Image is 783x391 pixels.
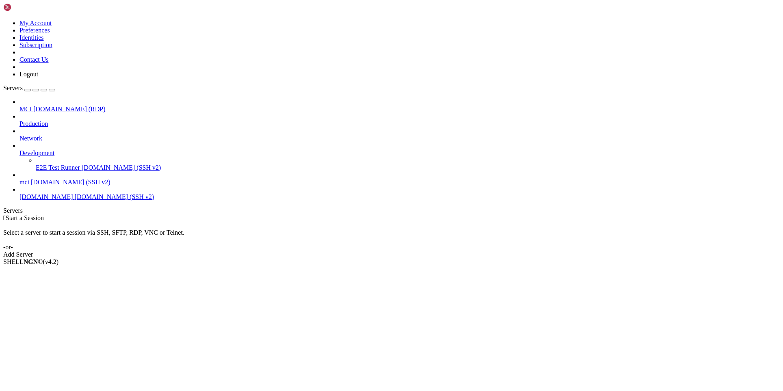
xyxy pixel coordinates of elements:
[3,84,55,91] a: Servers
[36,157,780,171] li: E2E Test Runner [DOMAIN_NAME] (SSH v2)
[43,258,59,265] span: 4.2.0
[33,106,105,112] span: [DOMAIN_NAME] (RDP)
[19,135,780,142] a: Network
[19,135,42,142] span: Network
[19,186,780,201] li: [DOMAIN_NAME] [DOMAIN_NAME] (SSH v2)
[19,98,780,113] li: MCI [DOMAIN_NAME] (RDP)
[19,106,780,113] a: MCI [DOMAIN_NAME] (RDP)
[19,193,73,200] span: [DOMAIN_NAME]
[19,179,29,186] span: mci
[19,120,780,127] a: Production
[19,149,54,156] span: Development
[3,214,6,221] span: 
[19,142,780,171] li: Development
[3,251,780,258] div: Add Server
[19,171,780,186] li: mci [DOMAIN_NAME] (SSH v2)
[24,258,38,265] b: NGN
[82,164,161,171] span: [DOMAIN_NAME] (SSH v2)
[19,127,780,142] li: Network
[19,149,780,157] a: Development
[19,106,32,112] span: MCI
[36,164,780,171] a: E2E Test Runner [DOMAIN_NAME] (SSH v2)
[19,193,780,201] a: [DOMAIN_NAME] [DOMAIN_NAME] (SSH v2)
[19,113,780,127] li: Production
[3,222,780,251] div: Select a server to start a session via SSH, SFTP, RDP, VNC or Telnet. -or-
[3,84,23,91] span: Servers
[75,193,154,200] span: [DOMAIN_NAME] (SSH v2)
[6,214,44,221] span: Start a Session
[3,207,780,214] div: Servers
[36,164,80,171] span: E2E Test Runner
[3,3,50,11] img: Shellngn
[3,258,58,265] span: SHELL ©
[31,179,110,186] span: [DOMAIN_NAME] (SSH v2)
[19,56,49,63] a: Contact Us
[19,27,50,34] a: Preferences
[19,41,52,48] a: Subscription
[19,71,38,78] a: Logout
[19,120,48,127] span: Production
[19,19,52,26] a: My Account
[19,34,44,41] a: Identities
[19,179,780,186] a: mci [DOMAIN_NAME] (SSH v2)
